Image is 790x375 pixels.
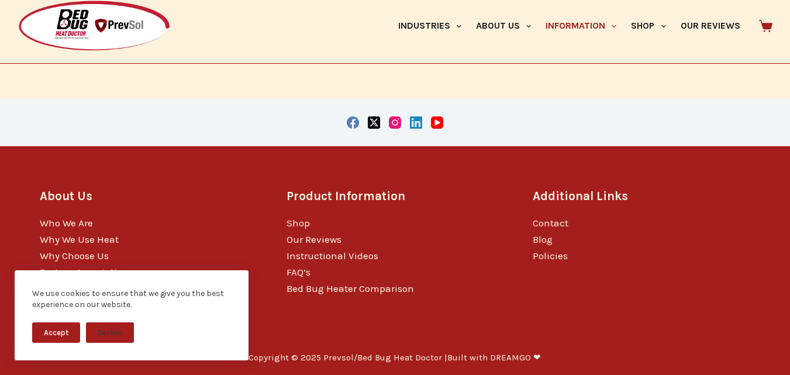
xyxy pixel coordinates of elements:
a: Policies [533,250,568,262]
a: Built with DREAMGO ❤ [447,352,541,363]
h3: Product Information [287,187,504,205]
div: We use cookies to ensure that we give you the best experience on our website. [32,288,231,311]
a: Our Reviews [287,233,341,245]
button: Accept [32,322,80,343]
a: Who We Are [40,217,93,229]
a: LinkedIn [410,116,422,129]
a: FAQ’s [287,266,311,278]
a: Partner Associations [40,266,133,278]
a: Shop [287,217,310,229]
a: Blog [533,233,553,245]
a: Instagram [389,116,401,129]
a: Why Choose Us [40,250,109,262]
a: Facebook [347,116,359,129]
a: Why We Use Heat [40,233,119,245]
a: X (Twitter) [368,116,380,129]
a: Bed Bug Heater Comparison [287,283,414,294]
p: Copyright © 2025 Prevsol/Bed Bug Heat Doctor | [249,352,541,364]
a: YouTube [431,116,443,129]
a: Contact [533,217,568,229]
h3: Additional Links [533,187,750,205]
h3: About Us [40,187,257,205]
button: Decline [86,322,134,343]
a: Instructional Videos [287,250,378,262]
